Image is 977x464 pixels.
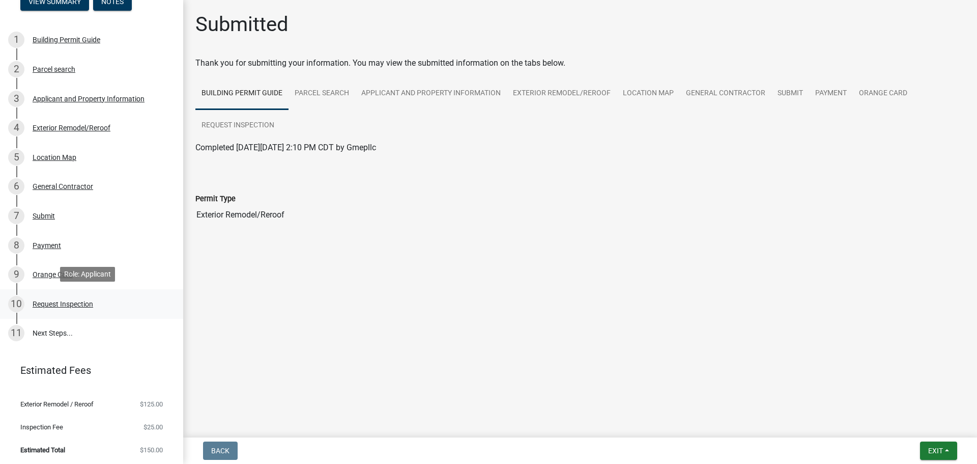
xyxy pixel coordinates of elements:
div: 6 [8,178,24,195]
div: 4 [8,120,24,136]
h1: Submitted [195,12,289,37]
div: Building Permit Guide [33,36,100,43]
div: Role: Applicant [60,267,115,282]
div: Exterior Remodel/Reroof [33,124,110,131]
span: $25.00 [143,424,163,430]
div: Location Map [33,154,76,161]
div: Thank you for submitting your information. You may view the submitted information on the tabs below. [195,57,965,69]
a: Payment [809,77,853,110]
div: 1 [8,32,24,48]
span: Exterior Remodel / Reroof [20,401,94,407]
a: Submit [771,77,809,110]
a: Orange Card [853,77,913,110]
div: 5 [8,149,24,166]
a: Location Map [617,77,680,110]
div: Orange Card [33,271,73,278]
div: Parcel search [33,66,75,73]
a: Parcel search [289,77,355,110]
span: Back [211,447,229,455]
div: 9 [8,266,24,283]
a: General Contractor [680,77,771,110]
div: 8 [8,237,24,254]
button: Exit [920,442,957,460]
div: General Contractor [33,183,93,190]
a: Exterior Remodel/Reroof [507,77,617,110]
span: Estimated Total [20,447,65,453]
span: Completed [DATE][DATE] 2:10 PM CDT by Gmepllc [195,143,376,152]
div: 7 [8,208,24,224]
span: Exit [928,447,943,455]
a: Building Permit Guide [195,77,289,110]
div: Request Inspection [33,301,93,308]
div: 11 [8,325,24,341]
a: Request Inspection [195,110,280,142]
button: Back [203,442,238,460]
a: Estimated Fees [8,360,167,380]
div: 3 [8,91,24,107]
div: Payment [33,242,61,249]
div: 10 [8,296,24,312]
div: Applicant and Property Information [33,95,145,102]
div: Submit [33,212,55,220]
div: 2 [8,61,24,77]
span: Inspection Fee [20,424,63,430]
label: Permit Type [195,196,236,203]
a: Applicant and Property Information [355,77,507,110]
span: $125.00 [140,401,163,407]
span: $150.00 [140,447,163,453]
